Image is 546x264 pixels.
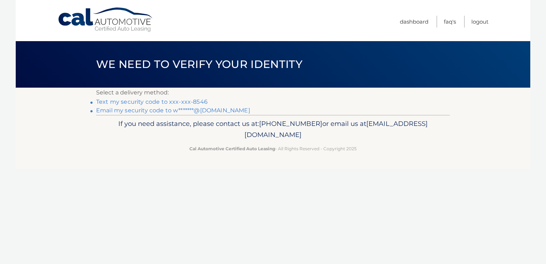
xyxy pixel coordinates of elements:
[471,16,488,28] a: Logout
[96,98,208,105] a: Text my security code to xxx-xxx-8546
[101,118,445,141] p: If you need assistance, please contact us at: or email us at
[259,119,322,128] span: [PHONE_NUMBER]
[444,16,456,28] a: FAQ's
[96,58,302,71] span: We need to verify your identity
[189,146,275,151] strong: Cal Automotive Certified Auto Leasing
[101,145,445,152] p: - All Rights Reserved - Copyright 2025
[400,16,428,28] a: Dashboard
[96,88,450,98] p: Select a delivery method:
[58,7,154,33] a: Cal Automotive
[96,107,250,114] a: Email my security code to w*******@[DOMAIN_NAME]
